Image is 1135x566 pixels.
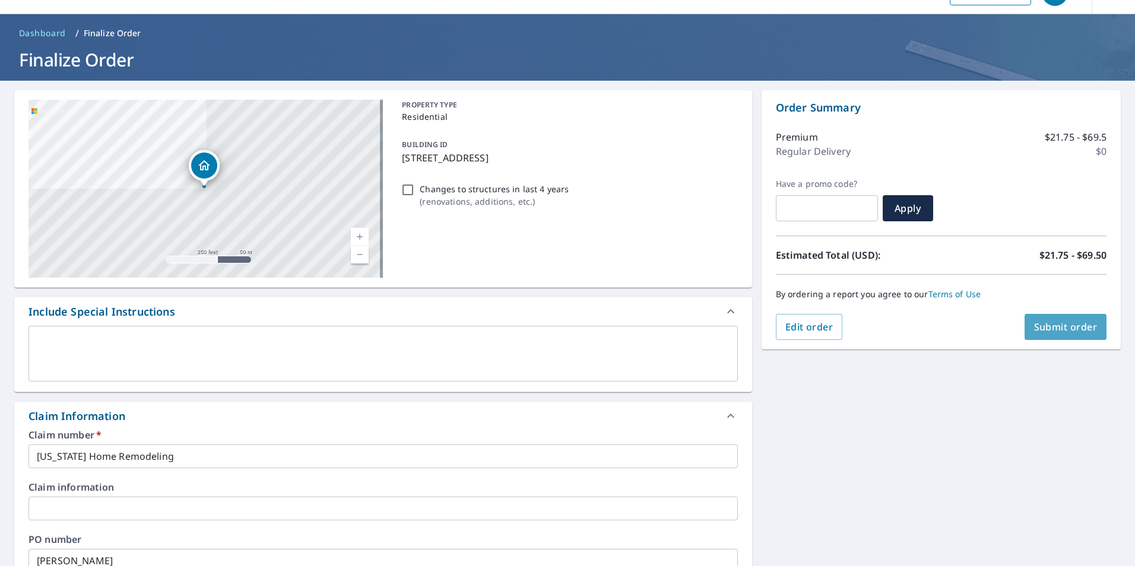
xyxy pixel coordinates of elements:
h1: Finalize Order [14,47,1121,72]
a: Dashboard [14,24,71,43]
a: Current Level 17, Zoom In [351,228,369,246]
span: Apply [892,202,924,215]
p: $21.75 - $69.50 [1039,248,1107,262]
button: Submit order [1025,314,1107,340]
p: BUILDING ID [402,139,448,150]
li: / [75,26,79,40]
p: Order Summary [776,100,1107,116]
p: Regular Delivery [776,144,851,158]
p: By ordering a report you agree to our [776,289,1107,300]
span: Dashboard [19,27,66,39]
label: PO number [28,535,738,544]
p: $0 [1096,144,1107,158]
p: Estimated Total (USD): [776,248,941,262]
p: $21.75 - $69.5 [1045,130,1107,144]
nav: breadcrumb [14,24,1121,43]
a: Current Level 17, Zoom Out [351,246,369,263]
div: Include Special Instructions [14,297,752,326]
button: Apply [883,195,933,221]
p: Premium [776,130,818,144]
div: Claim Information [28,408,125,424]
div: Claim Information [14,402,752,430]
p: Residential [402,110,733,123]
p: PROPERTY TYPE [402,100,733,110]
label: Claim information [28,482,738,492]
p: [STREET_ADDRESS] [402,151,733,165]
span: Submit order [1034,320,1098,333]
div: Dropped pin, building 1, Residential property, 1172 Barneswood Dr Downers Grove, IL 60515 [189,150,220,187]
label: Claim number [28,430,738,440]
button: Edit order [776,314,843,340]
a: Terms of Use [928,288,981,300]
div: Include Special Instructions [28,304,175,320]
p: ( renovations, additions, etc. ) [420,195,569,208]
p: Changes to structures in last 4 years [420,183,569,195]
span: Edit order [785,320,833,333]
label: Have a promo code? [776,179,878,189]
p: Finalize Order [84,27,141,39]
